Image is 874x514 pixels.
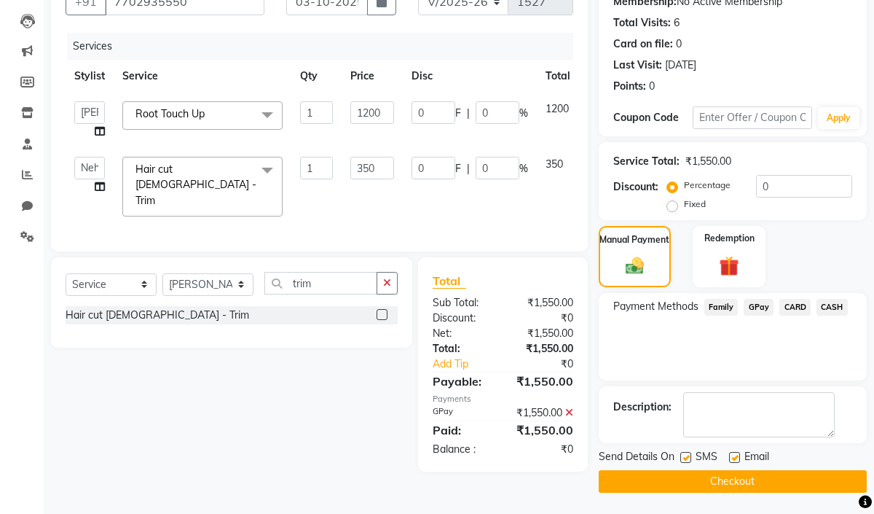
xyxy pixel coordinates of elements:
[744,449,769,467] span: Email
[503,311,583,326] div: ₹0
[422,405,503,421] div: GPay
[696,449,717,467] span: SMS
[613,179,658,195] div: Discount:
[516,357,584,372] div: ₹0
[744,299,773,316] span: GPay
[66,308,249,323] div: Hair cut [DEMOGRAPHIC_DATA] - Trim
[713,254,746,279] img: _gift.svg
[613,15,671,31] div: Total Visits:
[467,161,470,176] span: |
[422,326,503,341] div: Net:
[613,400,672,415] div: Description:
[503,373,583,390] div: ₹1,550.00
[676,36,682,52] div: 0
[422,295,503,311] div: Sub Total:
[546,102,569,115] span: 1200
[422,341,503,357] div: Total:
[519,161,528,176] span: %
[599,233,669,246] label: Manual Payment
[422,311,503,326] div: Discount:
[620,255,650,277] img: _cash.svg
[503,442,583,457] div: ₹0
[433,393,573,405] div: Payments
[685,154,731,169] div: ₹1,550.00
[403,60,537,93] th: Disc
[342,60,403,93] th: Price
[67,33,584,60] div: Services
[613,154,680,169] div: Service Total:
[135,163,256,207] span: Hair cut [DEMOGRAPHIC_DATA] - Trim
[503,326,583,341] div: ₹1,550.00
[422,442,503,457] div: Balance :
[613,36,673,52] div: Card on file:
[503,421,583,439] div: ₹1,550.00
[455,161,461,176] span: F
[613,79,646,94] div: Points:
[205,107,211,120] a: x
[613,110,693,125] div: Coupon Code
[537,60,579,93] th: Total
[704,299,739,316] span: Family
[114,60,291,93] th: Service
[503,295,583,311] div: ₹1,550.00
[674,15,680,31] div: 6
[455,106,461,121] span: F
[665,58,696,73] div: [DATE]
[291,60,342,93] th: Qty
[422,373,503,390] div: Payable:
[422,421,503,439] div: Paid:
[422,357,516,372] a: Add Tip
[467,106,470,121] span: |
[613,299,698,314] span: Payment Methods
[599,449,674,467] span: Send Details On
[519,106,528,121] span: %
[66,60,114,93] th: Stylist
[264,272,377,295] input: Search or Scan
[684,198,706,211] label: Fixed
[693,106,812,129] input: Enter Offer / Coupon Code
[816,299,848,316] span: CASH
[704,232,755,245] label: Redemption
[503,405,583,421] div: ₹1,550.00
[613,58,662,73] div: Last Visit:
[818,107,859,129] button: Apply
[135,107,205,120] span: Root Touch Up
[433,273,466,289] span: Total
[649,79,655,94] div: 0
[684,179,731,192] label: Percentage
[503,341,583,357] div: ₹1,550.00
[546,157,563,171] span: 350
[155,194,162,207] a: x
[779,299,811,316] span: CARD
[599,470,867,493] button: Checkout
